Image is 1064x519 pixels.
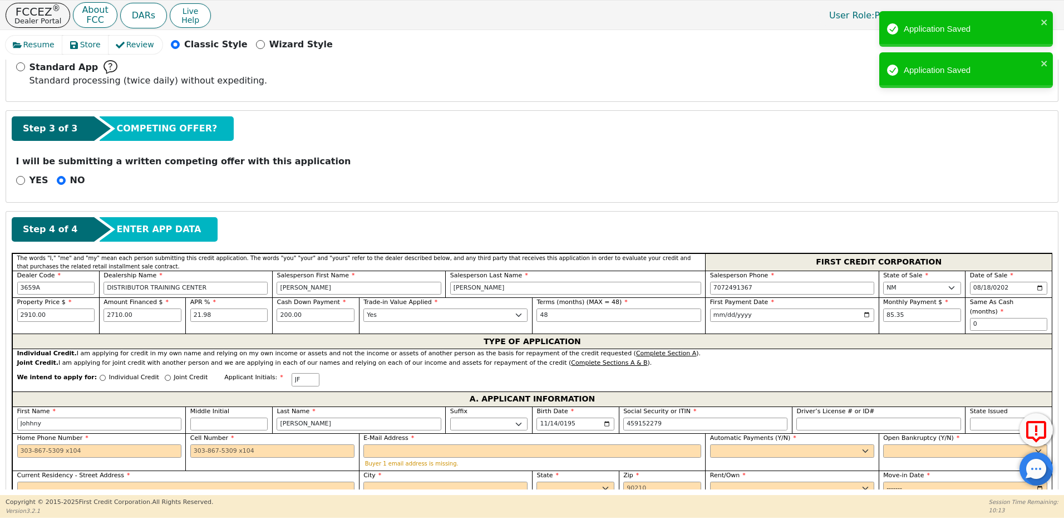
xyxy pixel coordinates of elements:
[104,272,162,279] span: Dealership Name
[710,272,774,279] span: Salesperson Phone
[190,434,234,442] span: Cell Number
[277,272,354,279] span: Salesperson First Name
[883,272,928,279] span: State of Sale
[116,122,217,135] span: COMPETING OFFER?
[277,408,315,415] span: Last Name
[883,482,1047,495] input: YYYY-MM-DD
[120,3,167,28] button: DARs
[1041,16,1048,28] button: close
[710,298,774,306] span: First Payment Date
[816,255,942,270] span: FIRST CREDIT CORPORATION
[17,359,58,366] strong: Joint Credit.
[17,408,56,415] span: First Name
[190,298,216,306] span: APR %
[818,4,920,26] a: User Role:Primary
[17,373,97,391] span: We intend to apply for:
[970,282,1048,295] input: YYYY-MM-DD
[923,7,1058,24] button: 3659A:[PERSON_NAME]
[126,39,154,51] span: Review
[73,2,117,28] button: AboutFCC
[623,472,639,479] span: Zip
[80,39,101,51] span: Store
[989,498,1058,506] p: Session Time Remaining:
[6,498,213,507] p: Copyright © 2015- 2025 First Credit Corporation.
[12,253,705,271] div: The words "I," "me" and "my" mean each person submitting this credit application. The words "you"...
[17,434,88,442] span: Home Phone Number
[363,298,437,306] span: Trade-in Value Applied
[363,434,414,442] span: E-Mail Address
[470,392,595,407] span: A. APPLICANT INFORMATION
[70,174,85,187] p: NO
[363,472,381,479] span: City
[29,174,48,187] p: YES
[62,36,109,54] button: Store
[190,309,268,322] input: xx.xx%
[23,122,77,135] span: Step 3 of 3
[710,309,874,322] input: YYYY-MM-DD
[710,472,746,479] span: Rent/Own
[190,408,229,415] span: Middle Initial
[536,472,559,479] span: State
[1019,413,1053,447] button: Report Error to FCC
[170,3,211,28] button: LiveHelp
[904,64,1037,77] div: Application Saved
[17,272,61,279] span: Dealer Code
[190,444,354,458] input: 303-867-5309 x104
[29,61,98,74] span: Standard App
[82,6,108,14] p: About
[623,408,696,415] span: Social Security or ITIN
[17,444,181,458] input: 303-867-5309 x104
[14,17,61,25] p: Dealer Portal
[536,298,622,306] span: Terms (months) (MAX = 48)
[710,434,796,442] span: Automatic Payments (Y/N)
[109,36,162,54] button: Review
[17,349,1048,359] div: I am applying for credit in my own name and relying on my own income or assets and not the income...
[636,350,696,357] u: Complete Section A
[23,39,55,51] span: Resume
[450,408,467,415] span: Suffix
[116,223,201,236] span: ENTER APP DATA
[52,3,61,13] sup: ®
[269,38,333,51] p: Wizard Style
[152,498,213,506] span: All Rights Reserved.
[6,3,70,28] button: FCCEZ®Dealer Portal
[181,7,199,16] span: Live
[104,60,117,74] img: Help Bubble
[536,408,574,415] span: Birth Date
[970,272,1013,279] span: Date of Sale
[365,461,700,467] p: Buyer 1 email address is missing.
[571,359,647,366] u: Complete Sections A & B
[104,298,169,306] span: Amount Financed $
[6,507,213,515] p: Version 3.2.1
[14,6,61,17] p: FCCEZ
[536,418,614,431] input: YYYY-MM-DD
[970,408,1008,415] span: State Issued
[109,373,159,383] p: Individual Credit
[623,418,787,431] input: 000-00-0000
[796,408,874,415] span: Driver’s License # or ID#
[6,36,63,54] button: Resume
[23,223,77,236] span: Step 4 of 4
[17,298,72,306] span: Property Price $
[17,472,130,479] span: Current Residency - Street Address
[904,23,1037,36] div: Application Saved
[829,10,874,21] span: User Role :
[174,373,208,383] p: Joint Credit
[1041,57,1048,70] button: close
[883,298,948,306] span: Monthly Payment $
[623,482,701,495] input: 90210
[818,4,920,26] p: Primary
[450,272,528,279] span: Salesperson Last Name
[484,334,581,349] span: TYPE OF APPLICATION
[277,298,346,306] span: Cash Down Payment
[883,472,930,479] span: Move-in Date
[16,155,1048,168] p: I will be submitting a written competing offer with this application
[970,298,1014,315] span: Same As Cash (months)
[989,506,1058,515] p: 10:13
[82,16,108,25] p: FCC
[29,75,268,86] span: Standard processing (twice daily) without expediting.
[181,16,199,25] span: Help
